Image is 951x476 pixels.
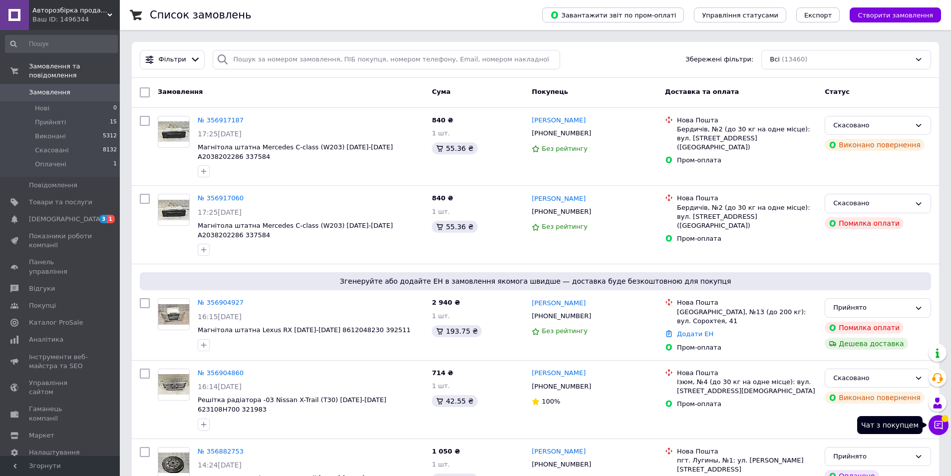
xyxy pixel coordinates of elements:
[144,276,927,286] span: Згенеруйте або додайте ЕН в замовлення якомога швидше — доставка буде безкоштовною для покупця
[542,145,588,152] span: Без рейтингу
[532,88,568,95] span: Покупець
[550,10,676,19] span: Завантажити звіт по пром-оплаті
[158,200,189,220] img: Фото товару
[198,299,244,306] a: № 356904927
[677,125,817,152] div: Бердичів, №2 (до 30 кг на одне місце): вул. [STREET_ADDRESS] ([GEOGRAPHIC_DATA])
[103,132,117,141] span: 5312
[29,335,63,344] span: Аналітика
[29,258,92,276] span: Панель управління
[432,299,460,306] span: 2 940 ₴
[532,194,586,204] a: [PERSON_NAME]
[677,298,817,307] div: Нова Пошта
[158,304,189,325] img: Фото товару
[158,88,203,95] span: Замовлення
[850,7,941,22] button: Створити замовлення
[113,104,117,113] span: 0
[110,118,117,127] span: 15
[825,392,925,404] div: Виконано повернення
[432,325,482,337] div: 193.75 ₴
[677,194,817,203] div: Нова Пошта
[32,15,120,24] div: Ваш ID: 1496344
[99,215,107,223] span: 3
[198,461,242,469] span: 14:24[DATE]
[432,88,450,95] span: Cума
[432,194,453,202] span: 840 ₴
[833,373,911,384] div: Скасовано
[198,396,386,413] a: Решітка радіатора -03 Nissan X-Trail (T30) [DATE]-[DATE] 623108H700 321983
[432,395,477,407] div: 42.55 ₴
[35,132,66,141] span: Виконані
[198,208,242,216] span: 17:25[DATE]
[432,116,453,124] span: 840 ₴
[825,217,904,229] div: Помилка оплати
[35,104,49,113] span: Нові
[677,456,817,474] div: пгт. Лугины, №1: ул. [PERSON_NAME][STREET_ADDRESS]
[840,11,941,18] a: Створити замовлення
[530,380,593,393] div: [PHONE_NUMBER]
[5,35,118,53] input: Пошук
[432,369,453,377] span: 714 ₴
[29,62,120,80] span: Замовлення та повідомлення
[530,310,593,323] div: [PHONE_NUMBER]
[35,160,66,169] span: Оплачені
[198,222,393,239] a: Магнітола штатна Mercedes C-class (W203) [DATE]-[DATE] A2038202286 337584
[702,11,778,19] span: Управління статусами
[532,447,586,457] a: [PERSON_NAME]
[677,203,817,231] div: Бердичів, №2 (до 30 кг на одне місце): вул. [STREET_ADDRESS] ([GEOGRAPHIC_DATA])
[677,343,817,352] div: Пром-оплата
[158,121,189,142] img: Фото товару
[198,383,242,391] span: 16:14[DATE]
[677,308,817,326] div: [GEOGRAPHIC_DATA], №13 (до 200 кг): вул. Сорохтея, 41
[677,447,817,456] div: Нова Пошта
[833,452,911,462] div: Прийнято
[857,416,923,434] div: Чат з покупцем
[929,415,949,435] button: Чат з покупцем
[35,118,66,127] span: Прийняті
[796,7,840,22] button: Експорт
[770,55,780,64] span: Всі
[542,398,560,405] span: 100%
[432,221,477,233] div: 55.36 ₴
[29,215,103,224] span: [DEMOGRAPHIC_DATA]
[29,379,92,397] span: Управління сайтом
[158,116,190,148] a: Фото товару
[158,453,189,473] img: Фото товару
[677,400,817,409] div: Пром-оплата
[198,369,244,377] a: № 356904860
[159,55,186,64] span: Фільтри
[29,448,80,457] span: Налаштування
[29,431,54,440] span: Маркет
[32,6,107,15] span: Авторозбірка продаж б/у автозапчастин
[825,88,850,95] span: Статус
[432,129,450,137] span: 1 шт.
[198,326,411,334] a: Магнітола штатна Lexus RX [DATE]-[DATE] 8612048230 392511
[677,378,817,396] div: Ізюм, №4 (до 30 кг на одне місце): вул. [STREET_ADDRESS][DEMOGRAPHIC_DATA]
[542,327,588,335] span: Без рейтингу
[198,143,393,160] a: Магнітола штатна Mercedes C-class (W203) [DATE]-[DATE] A2038202286 337584
[432,382,450,390] span: 1 шт.
[542,223,588,230] span: Без рейтингу
[29,405,92,423] span: Гаманець компанії
[825,139,925,151] div: Виконано повернення
[158,374,189,395] img: Фото товару
[804,11,832,19] span: Експорт
[542,7,684,22] button: Завантажити звіт по пром-оплаті
[685,55,753,64] span: Збережені фільтри:
[677,234,817,243] div: Пром-оплата
[29,88,70,97] span: Замовлення
[150,9,251,21] h1: Список замовлень
[833,303,911,313] div: Прийнято
[694,7,786,22] button: Управління статусами
[677,116,817,125] div: Нова Пошта
[213,50,560,69] input: Пошук за номером замовлення, ПІБ покупця, номером телефону, Email, номером накладної
[432,208,450,215] span: 1 шт.
[29,318,83,327] span: Каталог ProSale
[198,194,244,202] a: № 356917060
[532,299,586,308] a: [PERSON_NAME]
[198,130,242,138] span: 17:25[DATE]
[432,461,450,468] span: 1 шт.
